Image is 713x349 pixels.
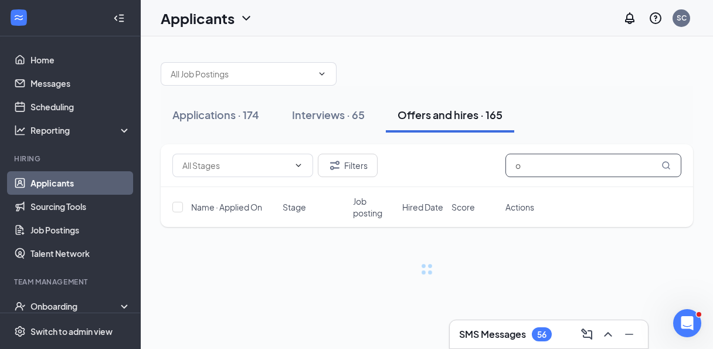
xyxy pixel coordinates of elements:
[398,107,503,122] div: Offers and hires · 165
[191,201,262,213] span: Name · Applied On
[292,107,365,122] div: Interviews · 65
[673,309,701,337] iframe: Intercom live chat
[161,8,235,28] h1: Applicants
[182,159,289,172] input: All Stages
[622,327,636,341] svg: Minimize
[14,124,26,136] svg: Analysis
[677,13,687,23] div: SC
[623,11,637,25] svg: Notifications
[649,11,663,25] svg: QuestionInfo
[14,300,26,312] svg: UserCheck
[14,277,128,287] div: Team Management
[113,12,125,24] svg: Collapse
[459,328,526,341] h3: SMS Messages
[661,161,671,170] svg: MagnifyingGlass
[30,218,131,242] a: Job Postings
[283,201,306,213] span: Stage
[14,154,128,164] div: Hiring
[30,242,131,265] a: Talent Network
[30,300,121,312] div: Onboarding
[620,325,639,344] button: Minimize
[30,195,131,218] a: Sourcing Tools
[601,327,615,341] svg: ChevronUp
[328,158,342,172] svg: Filter
[318,154,378,177] button: Filter Filters
[353,195,395,219] span: Job posting
[317,69,327,79] svg: ChevronDown
[30,72,131,95] a: Messages
[402,201,443,213] span: Hired Date
[13,12,25,23] svg: WorkstreamLogo
[505,154,681,177] input: Search in offers and hires
[30,124,131,136] div: Reporting
[171,67,313,80] input: All Job Postings
[505,201,534,213] span: Actions
[30,171,131,195] a: Applicants
[30,326,113,337] div: Switch to admin view
[30,48,131,72] a: Home
[580,327,594,341] svg: ComposeMessage
[172,107,259,122] div: Applications · 174
[599,325,617,344] button: ChevronUp
[578,325,596,344] button: ComposeMessage
[451,201,475,213] span: Score
[537,330,546,340] div: 56
[14,326,26,337] svg: Settings
[239,11,253,25] svg: ChevronDown
[30,95,131,118] a: Scheduling
[294,161,303,170] svg: ChevronDown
